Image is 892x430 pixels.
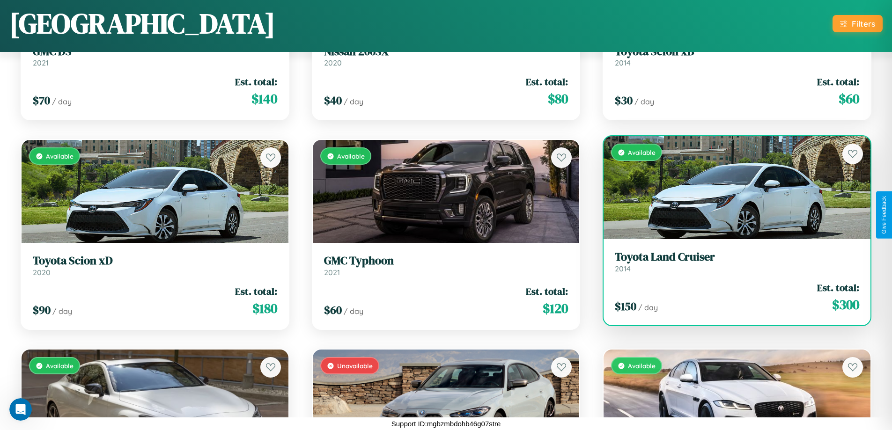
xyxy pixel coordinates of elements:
[615,250,859,273] a: Toyota Land Cruiser2014
[852,19,875,29] div: Filters
[52,306,72,316] span: / day
[833,15,883,32] button: Filters
[46,362,74,370] span: Available
[817,75,859,88] span: Est. total:
[9,4,275,43] h1: [GEOGRAPHIC_DATA]
[324,93,342,108] span: $ 40
[832,295,859,314] span: $ 300
[344,306,363,316] span: / day
[615,93,633,108] span: $ 30
[615,299,636,314] span: $ 150
[615,58,631,67] span: 2014
[817,281,859,294] span: Est. total:
[33,254,277,268] h3: Toyota Scion xD
[548,89,568,108] span: $ 80
[324,268,340,277] span: 2021
[9,398,32,421] iframe: Intercom live chat
[628,148,656,156] span: Available
[638,303,658,312] span: / day
[615,45,859,68] a: Toyota Scion xB2014
[324,302,342,318] span: $ 60
[33,254,277,277] a: Toyota Scion xD2020
[235,75,277,88] span: Est. total:
[881,196,887,234] div: Give Feedback
[634,97,654,106] span: / day
[391,417,501,430] p: Support ID: mgbzmbdohb46g07stre
[324,254,568,277] a: GMC Typhoon2021
[324,45,568,68] a: Nissan 200SX2020
[344,97,363,106] span: / day
[839,89,859,108] span: $ 60
[33,93,50,108] span: $ 70
[526,284,568,298] span: Est. total:
[52,97,72,106] span: / day
[235,284,277,298] span: Est. total:
[33,58,49,67] span: 2021
[251,89,277,108] span: $ 140
[526,75,568,88] span: Est. total:
[324,58,342,67] span: 2020
[615,250,859,264] h3: Toyota Land Cruiser
[33,268,51,277] span: 2020
[337,362,373,370] span: Unavailable
[46,152,74,160] span: Available
[33,45,277,68] a: GMC DS2021
[252,299,277,318] span: $ 180
[33,302,51,318] span: $ 90
[543,299,568,318] span: $ 120
[615,264,631,273] span: 2014
[628,362,656,370] span: Available
[337,152,365,160] span: Available
[324,254,568,268] h3: GMC Typhoon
